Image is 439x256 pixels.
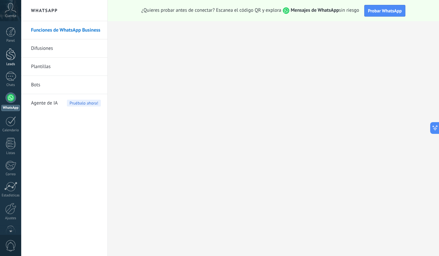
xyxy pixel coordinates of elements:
[31,94,101,112] a: Agente de IAPruébalo ahora!
[368,8,402,14] span: Probar WhatsApp
[31,21,101,39] a: Funciones de WhatsApp Business
[31,76,101,94] a: Bots
[31,39,101,58] a: Difusiones
[1,151,20,155] div: Listas
[1,172,20,177] div: Correo
[1,39,20,43] div: Panel
[141,7,359,14] span: ¿Quieres probar antes de conectar? Escanea el código QR y explora sin riesgo
[1,105,20,111] div: WhatsApp
[21,21,107,39] li: Funciones de WhatsApp Business
[1,83,20,87] div: Chats
[1,128,20,133] div: Calendario
[1,216,20,220] div: Ajustes
[67,100,101,107] span: Pruébalo ahora!
[31,58,101,76] a: Plantillas
[21,58,107,76] li: Plantillas
[5,14,16,18] span: Cuenta
[21,39,107,58] li: Difusiones
[21,76,107,94] li: Bots
[1,193,20,198] div: Estadísticas
[21,94,107,112] li: Agente de IA
[31,94,58,112] span: Agente de IA
[291,7,339,13] strong: Mensajes de WhatsApp
[364,5,405,17] button: Probar WhatsApp
[1,62,20,66] div: Leads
